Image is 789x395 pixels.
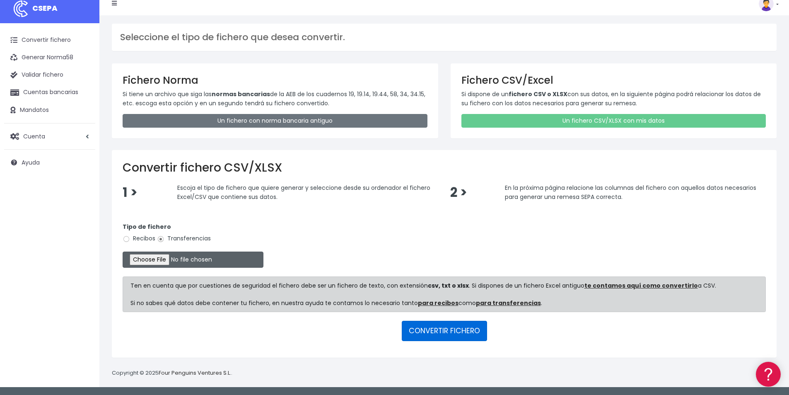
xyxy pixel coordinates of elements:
p: Si dispone de un con sus datos, en la siguiente página podrá relacionar los datos de su fichero c... [461,90,766,108]
strong: normas bancarias [212,90,270,98]
h3: Fichero Norma [123,74,427,86]
a: Convertir fichero [4,32,95,49]
a: Cuenta [4,128,95,145]
strong: Tipo de fichero [123,223,171,231]
a: Un fichero con norma bancaria antiguo [123,114,427,128]
label: Transferencias [157,234,211,243]
a: Ayuda [4,154,95,171]
p: Si tiene un archivo que siga las de la AEB de los cuadernos 19, 19.14, 19.44, 58, 34, 34.15, etc.... [123,90,427,108]
span: 2 > [450,184,467,201]
a: Mandatos [4,102,95,119]
span: En la próxima página relacione las columnas del fichero con aquellos datos necesarios para genera... [505,184,756,201]
button: CONVERTIR FICHERO [402,321,487,341]
a: para transferencias [476,299,541,307]
a: para recibos [418,299,458,307]
div: Ten en cuenta que por cuestiones de seguridad el fichero debe ser un fichero de texto, con extens... [123,276,766,312]
span: CSEPA [32,3,58,13]
span: 1 > [123,184,138,201]
span: Escoja el tipo de fichero que quiere generar y seleccione desde su ordenador el fichero Excel/CSV... [177,184,430,201]
a: Four Penguins Ventures S.L. [159,369,231,377]
label: Recibos [123,234,155,243]
h3: Fichero CSV/Excel [461,74,766,86]
strong: csv, txt o xlsx [428,281,469,290]
h2: Convertir fichero CSV/XLSX [123,161,766,175]
a: te contamos aquí como convertirlo [584,281,698,290]
span: Cuenta [23,132,45,140]
span: Ayuda [22,158,40,167]
a: Validar fichero [4,66,95,84]
a: Un fichero CSV/XLSX con mis datos [461,114,766,128]
a: Cuentas bancarias [4,84,95,101]
h3: Seleccione el tipo de fichero que desea convertir. [120,32,768,43]
p: Copyright © 2025 . [112,369,232,378]
a: Generar Norma58 [4,49,95,66]
strong: fichero CSV o XLSX [509,90,567,98]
